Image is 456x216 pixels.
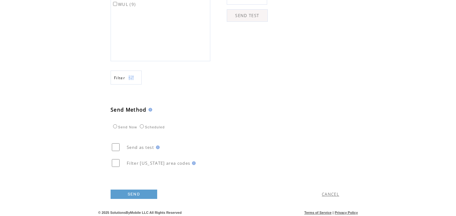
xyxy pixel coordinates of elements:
label: Send Now [112,125,137,129]
span: Show filters [114,75,125,80]
span: | [333,211,334,214]
img: help.gif [190,161,196,165]
a: CANCEL [322,191,339,197]
input: Scheduled [140,124,144,128]
span: Send as test [127,145,154,150]
span: Send Method [111,106,147,113]
a: SEND [111,190,157,199]
input: Send Now [113,124,117,128]
a: SEND TEST [227,9,268,22]
a: Filter [111,71,142,85]
a: Privacy Policy [335,211,358,214]
span: © 2025 SolutionsByMobile LLC All Rights Reserved [98,211,182,214]
input: WUL (9) [113,2,117,6]
img: help.gif [154,145,160,149]
img: help.gif [147,108,152,112]
label: WUL (9) [112,2,136,7]
span: Filter [US_STATE] area codes [127,160,190,166]
img: filters.png [128,71,134,85]
a: Terms of Service [304,211,332,214]
label: Scheduled [138,125,165,129]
